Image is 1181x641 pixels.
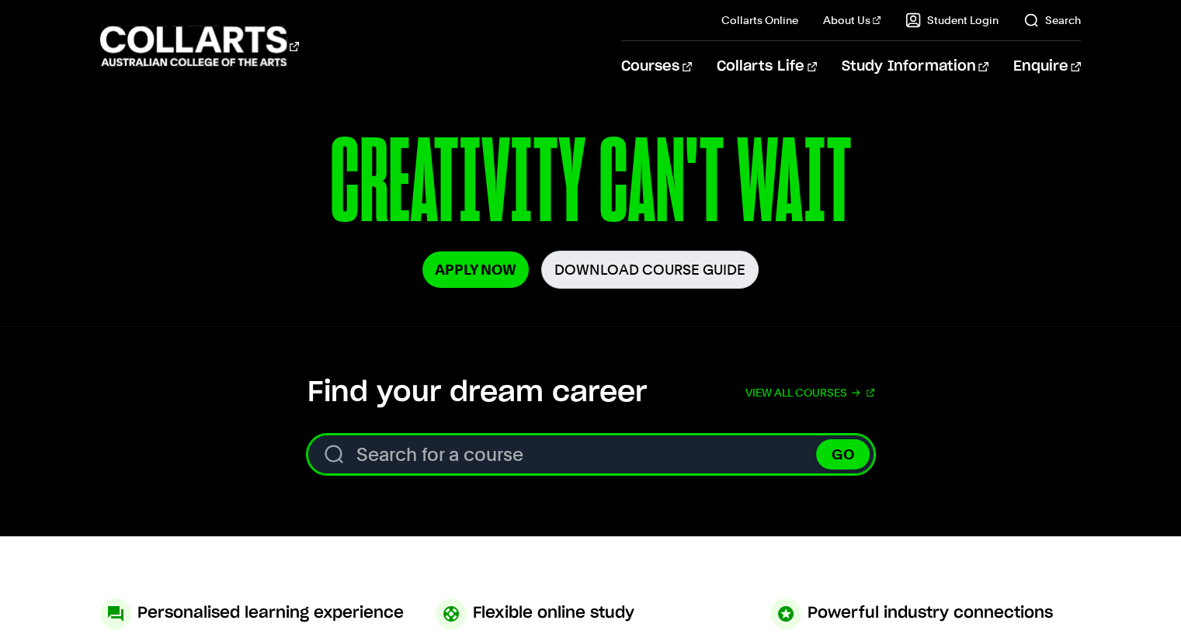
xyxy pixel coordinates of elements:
a: Download Course Guide [541,251,759,289]
a: Search [1023,12,1081,28]
a: View all courses [745,376,874,410]
h3: Powerful industry connections [808,598,1053,628]
h2: Find your dream career [307,376,647,410]
a: Collarts Life [717,41,817,92]
a: Study Information [842,41,988,92]
div: Go to homepage [100,24,299,68]
input: Search for a course [307,435,874,474]
h3: Personalised learning experience [137,598,404,628]
a: Apply Now [422,251,529,288]
p: CREATIVITY CAN'T WAIT [132,123,1049,251]
a: Student Login [905,12,999,28]
a: Courses [621,41,692,92]
a: Enquire [1013,41,1081,92]
a: About Us [823,12,881,28]
button: GO [816,439,870,469]
a: Collarts Online [721,12,798,28]
h3: Flexible online study [473,598,634,628]
form: Search [307,435,874,474]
